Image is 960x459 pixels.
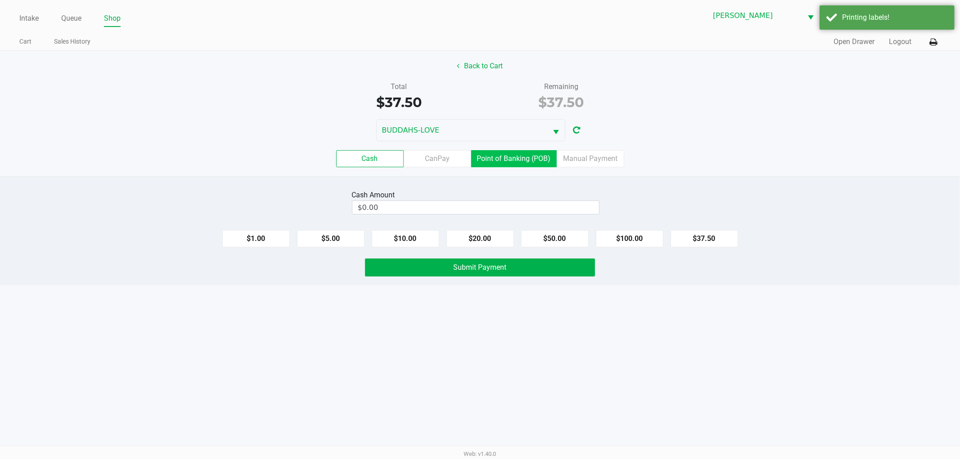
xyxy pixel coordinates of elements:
button: $1.00 [222,230,290,247]
button: Logout [889,36,911,47]
button: Back to Cart [451,58,509,75]
span: Submit Payment [454,263,507,272]
div: $37.50 [325,92,473,112]
button: Select [548,120,565,141]
div: $37.50 [487,92,636,112]
span: Web: v1.40.0 [464,450,496,457]
label: Point of Banking (POB) [471,150,557,167]
div: Total [325,81,473,92]
a: Sales History [54,36,90,47]
div: Cash Amount [352,190,399,201]
button: $5.00 [297,230,365,247]
button: $20.00 [446,230,514,247]
button: $100.00 [596,230,663,247]
button: $50.00 [521,230,589,247]
a: Queue [61,12,81,25]
label: CanPay [404,150,471,167]
label: Manual Payment [557,150,624,167]
button: Open Drawer [834,36,874,47]
a: Cart [19,36,32,47]
div: Printing labels! [842,12,948,23]
button: $37.50 [671,230,738,247]
div: Remaining [487,81,636,92]
button: Select [802,5,819,26]
button: $10.00 [372,230,439,247]
label: Cash [336,150,404,167]
button: Submit Payment [365,258,595,276]
a: Shop [104,12,121,25]
span: BUDDAHS-LOVE [382,125,542,136]
span: [PERSON_NAME] [713,10,797,21]
a: Intake [19,12,39,25]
